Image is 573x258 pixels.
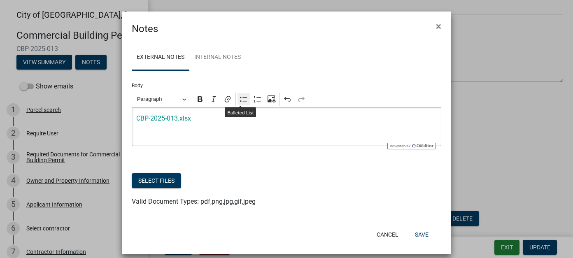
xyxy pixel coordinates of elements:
[132,198,256,205] span: Valid Document Types: pdf,png,jpg,gif,jpeg
[136,114,191,122] a: CBP-2025-013.xlsx
[137,94,180,104] span: Paragraph
[132,173,181,188] button: Select files
[429,15,448,38] button: Close
[189,44,246,71] a: Internal Notes
[133,93,190,106] button: Paragraph, Heading
[370,227,405,242] button: Cancel
[132,83,143,88] label: Body
[227,110,254,115] span: Bulleted List
[132,21,158,36] h4: Notes
[408,227,435,242] button: Save
[436,21,441,32] span: ×
[132,107,441,146] div: Editor editing area: main. Press Alt+0 for help.
[389,144,410,148] span: Powered by
[132,44,189,71] a: External Notes
[132,91,441,107] div: Editor toolbar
